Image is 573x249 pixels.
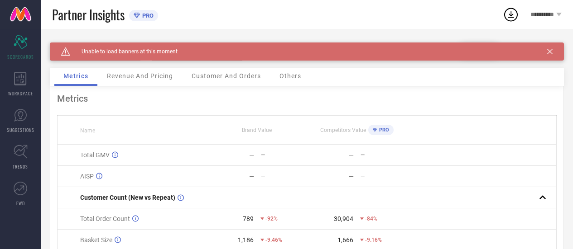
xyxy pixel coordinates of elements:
[16,200,25,207] span: FWD
[80,236,112,244] span: Basket Size
[265,216,278,222] span: -92%
[80,127,95,134] span: Name
[238,236,254,244] div: 1,186
[52,5,125,24] span: Partner Insights
[243,215,254,222] div: 789
[57,93,557,104] div: Metrics
[249,151,254,159] div: —
[261,173,307,179] div: —
[8,90,33,97] span: WORKSPACE
[265,237,282,243] span: -9.46%
[261,152,307,158] div: —
[192,72,261,80] span: Customer And Orders
[107,72,173,80] span: Revenue And Pricing
[63,72,88,80] span: Metrics
[349,173,354,180] div: —
[377,127,389,133] span: PRO
[80,215,130,222] span: Total Order Count
[334,215,353,222] div: 30,904
[80,151,110,159] span: Total GMV
[7,53,34,60] span: SCORECARDS
[249,173,254,180] div: —
[365,216,377,222] span: -84%
[279,72,301,80] span: Others
[349,151,354,159] div: —
[503,6,519,23] div: Open download list
[337,236,353,244] div: 1,666
[7,127,34,133] span: SUGGESTIONS
[80,173,94,180] span: AISP
[242,127,272,133] span: Brand Value
[361,152,406,158] div: —
[50,42,140,49] div: Brand
[365,237,382,243] span: -9.16%
[13,163,28,170] span: TRENDS
[361,173,406,179] div: —
[140,12,154,19] span: PRO
[320,127,366,133] span: Competitors Value
[70,48,178,55] span: Unable to load banners at this moment
[80,194,175,201] span: Customer Count (New vs Repeat)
